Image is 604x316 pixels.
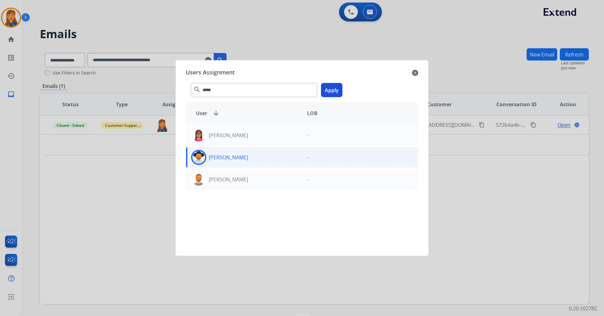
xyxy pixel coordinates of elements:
[186,68,235,78] span: Users Assignment
[209,132,248,139] p: [PERSON_NAME]
[209,176,248,183] p: [PERSON_NAME]
[193,86,201,93] mat-icon: search
[307,132,309,139] p: -
[191,109,302,117] div: User
[212,109,220,117] mat-icon: arrow_downward
[307,154,309,161] p: -
[412,69,418,77] mat-icon: close
[209,154,248,161] p: [PERSON_NAME]
[321,83,342,97] button: Apply
[307,109,317,117] span: LOB
[307,176,309,183] p: -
